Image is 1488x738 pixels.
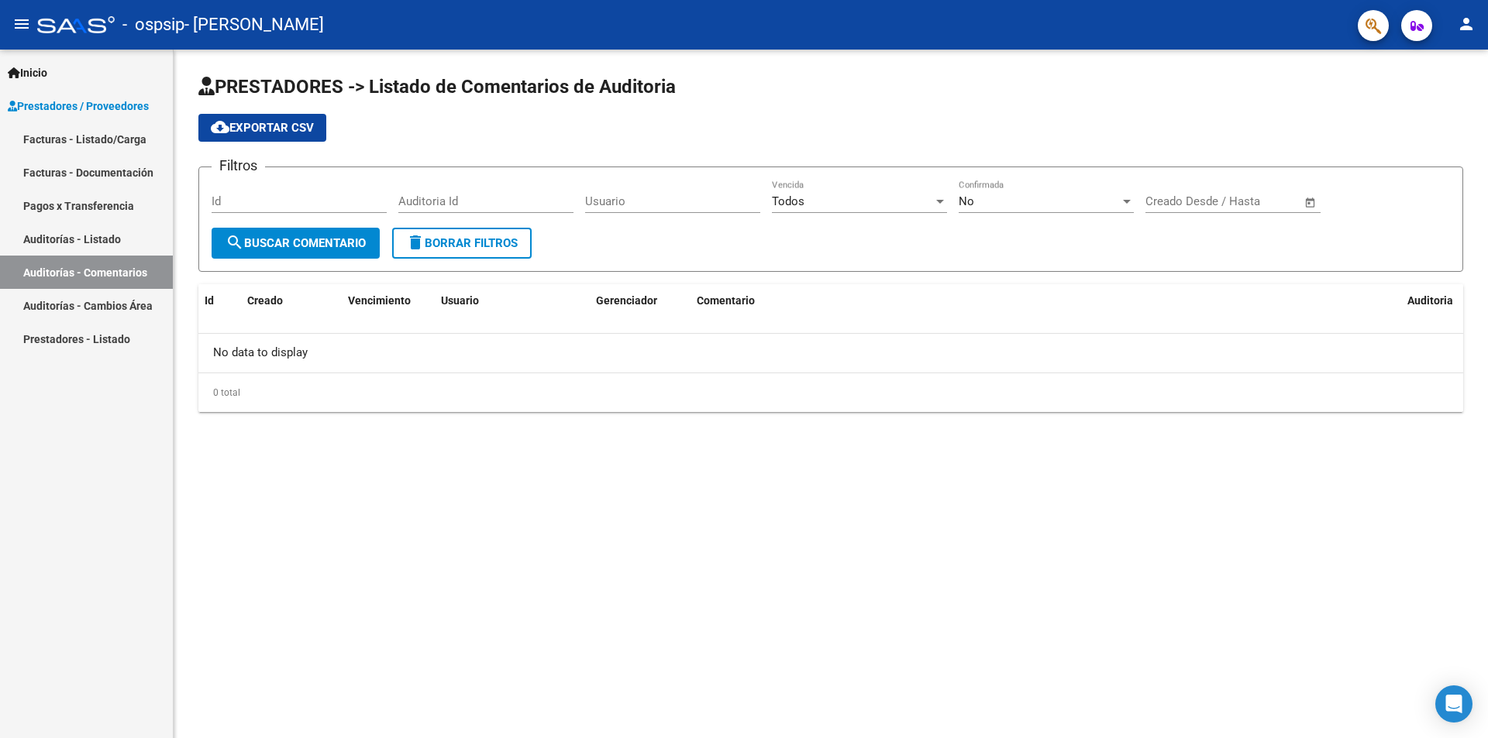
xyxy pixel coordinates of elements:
[184,8,324,42] span: - [PERSON_NAME]
[212,228,380,259] button: Buscar Comentario
[211,118,229,136] mat-icon: cloud_download
[205,294,214,307] span: Id
[697,294,755,307] span: Comentario
[198,334,1463,372] div: No data to display
[441,294,479,307] span: Usuario
[406,233,425,252] mat-icon: delete
[406,236,518,250] span: Borrar Filtros
[596,294,657,307] span: Gerenciador
[241,284,342,318] datatable-header-cell: Creado
[1407,294,1453,307] span: Auditoria
[435,284,590,318] datatable-header-cell: Usuario
[211,121,314,135] span: Exportar CSV
[1435,685,1472,723] div: Open Intercom Messenger
[1145,194,1208,208] input: Fecha inicio
[12,15,31,33] mat-icon: menu
[198,76,676,98] span: PRESTADORES -> Listado de Comentarios de Auditoria
[1302,194,1320,211] button: Open calendar
[212,155,265,177] h3: Filtros
[1222,194,1297,208] input: Fecha fin
[1401,284,1463,318] datatable-header-cell: Auditoria
[691,284,1401,318] datatable-header-cell: Comentario
[226,233,244,252] mat-icon: search
[198,373,1463,412] div: 0 total
[772,194,804,208] span: Todos
[198,114,326,142] button: Exportar CSV
[959,194,974,208] span: No
[342,284,435,318] datatable-header-cell: Vencimiento
[198,284,241,318] datatable-header-cell: Id
[247,294,283,307] span: Creado
[8,98,149,115] span: Prestadores / Proveedores
[226,236,366,250] span: Buscar Comentario
[348,294,411,307] span: Vencimiento
[122,8,184,42] span: - ospsip
[590,284,691,318] datatable-header-cell: Gerenciador
[8,64,47,81] span: Inicio
[1457,15,1476,33] mat-icon: person
[392,228,532,259] button: Borrar Filtros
